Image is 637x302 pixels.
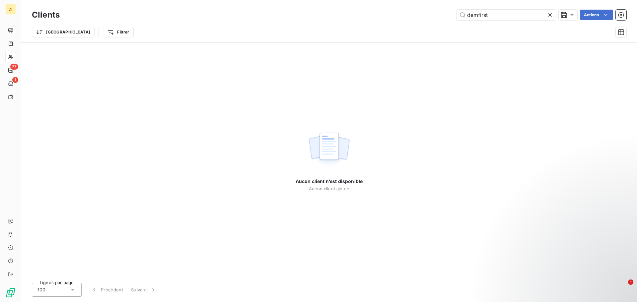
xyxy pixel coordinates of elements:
img: Logo LeanPay [5,287,16,298]
span: 100 [37,286,45,293]
div: DI [5,4,16,15]
button: Précédent [87,283,127,297]
button: Filtrer [103,27,133,37]
button: [GEOGRAPHIC_DATA] [32,27,95,37]
span: 1 [12,77,18,83]
iframe: Intercom live chat [614,279,630,295]
h3: Clients [32,9,60,21]
span: 77 [10,64,18,70]
button: Suivant [127,283,161,297]
span: Aucun client n’est disponible [296,178,363,185]
button: Actions [580,10,613,20]
span: Aucun client ajouté [309,186,349,191]
img: empty state [308,129,350,170]
input: Rechercher [457,10,556,20]
span: 1 [628,279,633,285]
